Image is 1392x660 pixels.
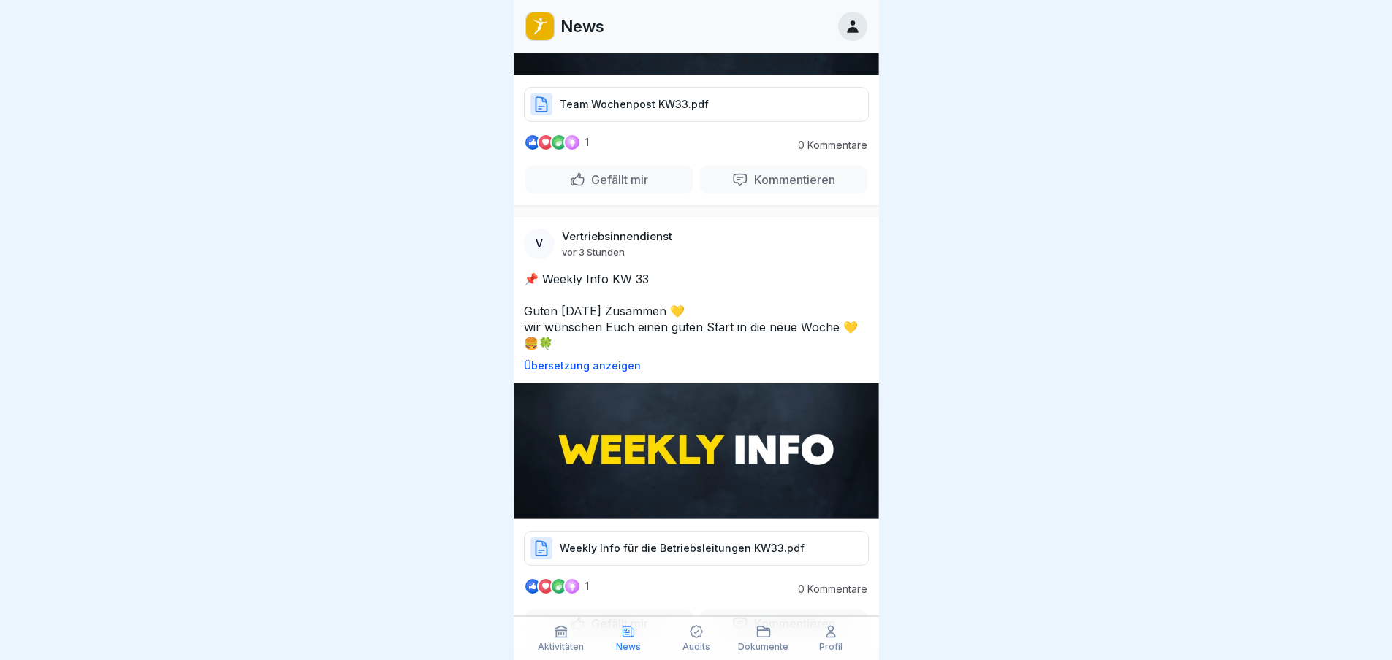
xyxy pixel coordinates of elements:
[682,642,710,652] p: Audits
[787,583,867,595] p: 0 Kommentare
[514,383,879,519] img: Post Image
[524,104,869,118] a: Team Wochenpost KW33.pdf
[748,172,835,187] p: Kommentieren
[738,642,788,652] p: Dokumente
[616,642,641,652] p: News
[524,360,869,372] p: Übersetzung anzeigen
[819,642,843,652] p: Profil
[538,642,584,652] p: Aktivitäten
[560,97,709,112] p: Team Wochenpost KW33.pdf
[524,229,555,259] div: V
[562,246,625,258] p: vor 3 Stunden
[526,12,554,40] img: oo2rwhh5g6mqyfqxhtbddxvd.png
[787,139,867,151] p: 0 Kommentare
[524,271,869,351] p: 📌 Weekly Info KW 33 Guten [DATE] Zusammen 💛 wir wünschen Euch einen guten Start in die neue Woche...
[562,230,672,243] p: Vertriebsinnendienst
[585,172,648,187] p: Gefällt mir
[560,17,604,36] p: News
[524,548,869,562] a: Weekly Info für die Betriebsleitungen KW33.pdf
[585,580,589,592] p: 1
[585,137,589,148] p: 1
[560,541,805,556] p: Weekly Info für die Betriebsleitungen KW33.pdf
